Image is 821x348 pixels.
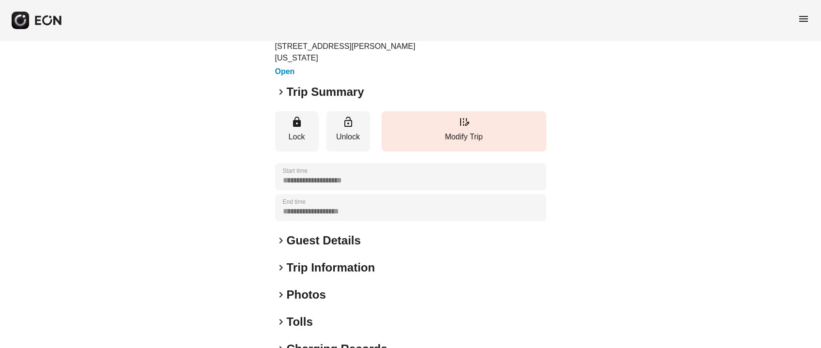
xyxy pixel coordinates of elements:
h2: Photos [287,287,326,303]
button: Modify Trip [382,111,546,151]
span: keyboard_arrow_right [275,86,287,98]
button: Unlock [326,111,370,151]
span: keyboard_arrow_right [275,235,287,246]
h2: Trip Information [287,260,375,275]
span: lock [291,116,303,128]
button: Lock [275,111,319,151]
span: keyboard_arrow_right [275,316,287,328]
span: edit_road [458,116,470,128]
p: [STREET_ADDRESS][PERSON_NAME][US_STATE] [275,41,458,64]
p: Modify Trip [387,131,542,143]
h3: Open [275,66,458,77]
h2: Tolls [287,314,313,330]
span: lock_open [342,116,354,128]
h2: Trip Summary [287,84,364,100]
span: keyboard_arrow_right [275,262,287,273]
p: Unlock [331,131,365,143]
span: menu [798,13,809,25]
h2: Guest Details [287,233,361,248]
p: Lock [280,131,314,143]
span: keyboard_arrow_right [275,289,287,301]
